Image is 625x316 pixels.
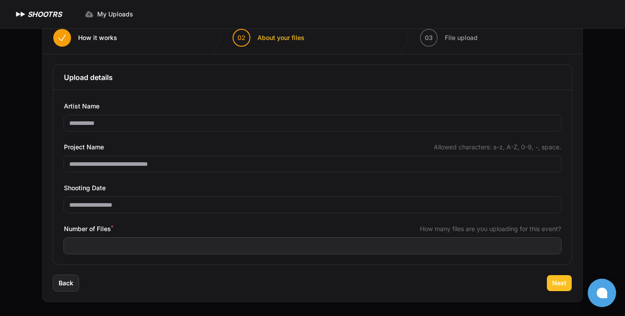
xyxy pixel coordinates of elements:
button: How it works [43,22,128,54]
button: 02 About your files [222,22,315,54]
button: Next [547,275,572,291]
span: Back [59,279,73,288]
span: Number of Files [64,224,113,234]
button: 03 File upload [409,22,488,54]
button: Open chat window [588,279,616,307]
span: About your files [257,33,305,42]
span: Next [552,279,566,288]
span: File upload [445,33,478,42]
span: My Uploads [97,10,133,19]
h3: Upload details [64,72,561,83]
button: Back [53,275,79,291]
h1: SHOOTRS [28,9,62,20]
span: Allowed characters: a-z, A-Z, 0-9, -, space. [434,143,561,152]
span: 02 [237,33,245,42]
img: SHOOTRS [14,9,28,20]
span: Artist Name [64,101,99,112]
span: Project Name [64,142,104,152]
span: How it works [78,33,117,42]
span: 03 [425,33,433,42]
a: SHOOTRS SHOOTRS [14,9,62,20]
a: My Uploads [79,6,138,22]
span: How many files are you uploading for this event? [420,224,561,233]
span: Shooting Date [64,183,106,193]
